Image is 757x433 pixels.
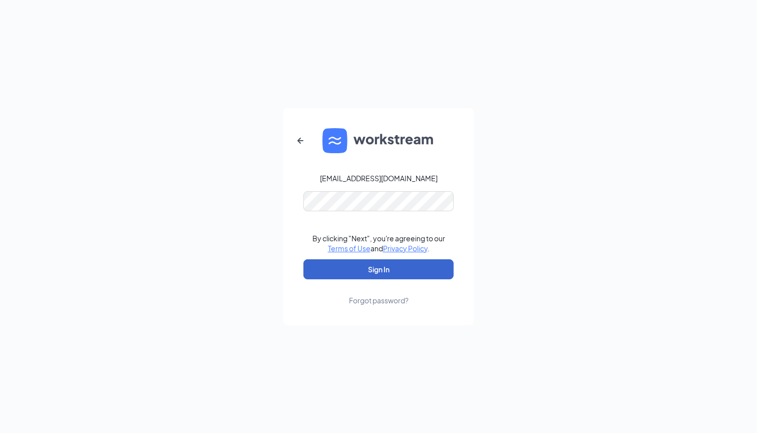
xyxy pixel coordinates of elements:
img: WS logo and Workstream text [322,128,435,153]
button: ArrowLeftNew [288,129,312,153]
div: By clicking "Next", you're agreeing to our and . [312,233,445,253]
a: Terms of Use [328,244,370,253]
button: Sign In [303,259,454,279]
div: [EMAIL_ADDRESS][DOMAIN_NAME] [320,173,438,183]
div: Forgot password? [349,295,409,305]
a: Forgot password? [349,279,409,305]
svg: ArrowLeftNew [294,135,306,147]
a: Privacy Policy [383,244,428,253]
